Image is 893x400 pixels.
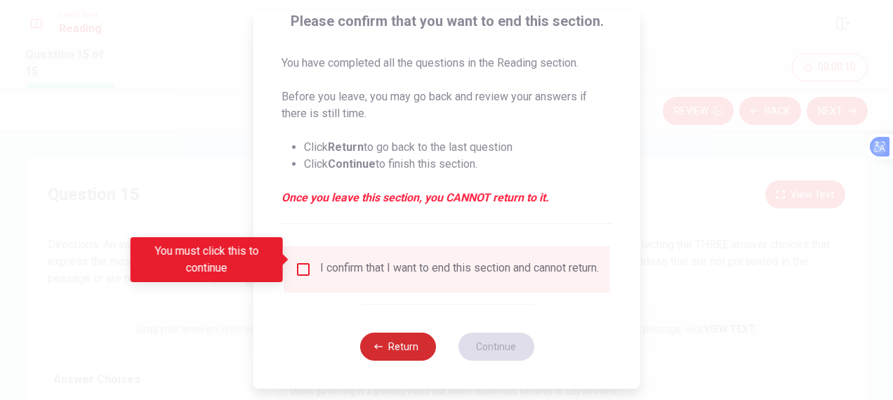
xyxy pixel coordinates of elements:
strong: Continue [328,157,376,171]
div: I confirm that I want to end this section and cannot return. [320,261,599,278]
div: You must click this to continue [131,237,283,282]
p: You have completed all the questions in the Reading section. [282,55,612,72]
button: Continue [458,333,534,361]
li: Click to go back to the last question [304,139,612,156]
span: You must click this to continue [295,261,312,278]
strong: Return [328,140,364,154]
li: Click to finish this section. [304,156,612,173]
button: Return [359,333,435,361]
p: Before you leave, you may go back and review your answers if there is still time. [282,88,612,122]
em: Once you leave this section, you CANNOT return to it. [282,189,612,206]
